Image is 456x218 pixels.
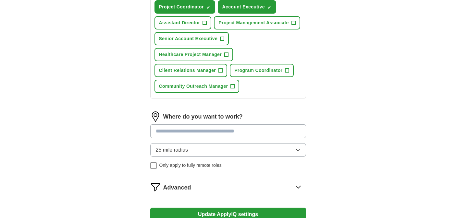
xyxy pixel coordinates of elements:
[150,162,157,169] input: Only apply to fully remote roles
[154,48,233,61] button: Healthcare Project Manager
[154,16,212,29] button: Assistant Director
[159,4,204,10] span: Project Coordinator
[150,182,161,192] img: filter
[159,162,222,169] span: Only apply to fully remote roles
[267,5,271,10] span: ✓
[163,183,191,192] span: Advanced
[159,35,218,42] span: Senior Account Executive
[206,5,210,10] span: ✓
[159,83,228,90] span: Community Outreach Manager
[154,80,240,93] button: Community Outreach Manager
[222,4,265,10] span: Account Executive
[154,0,215,14] button: Project Coordinator✓
[218,19,289,26] span: Project Management Associate
[154,64,228,77] button: Client Relations Manager
[159,67,216,74] span: Client Relations Manager
[156,146,188,154] span: 25 mile radius
[159,51,222,58] span: Healthcare Project Manager
[159,19,200,26] span: Assistant Director
[230,64,294,77] button: Program Coordinator
[234,67,282,74] span: Program Coordinator
[214,16,300,29] button: Project Management Associate
[218,0,276,14] button: Account Executive✓
[163,112,243,121] label: Where do you want to work?
[150,143,306,157] button: 25 mile radius
[154,32,229,45] button: Senior Account Executive
[150,111,161,122] img: location.png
